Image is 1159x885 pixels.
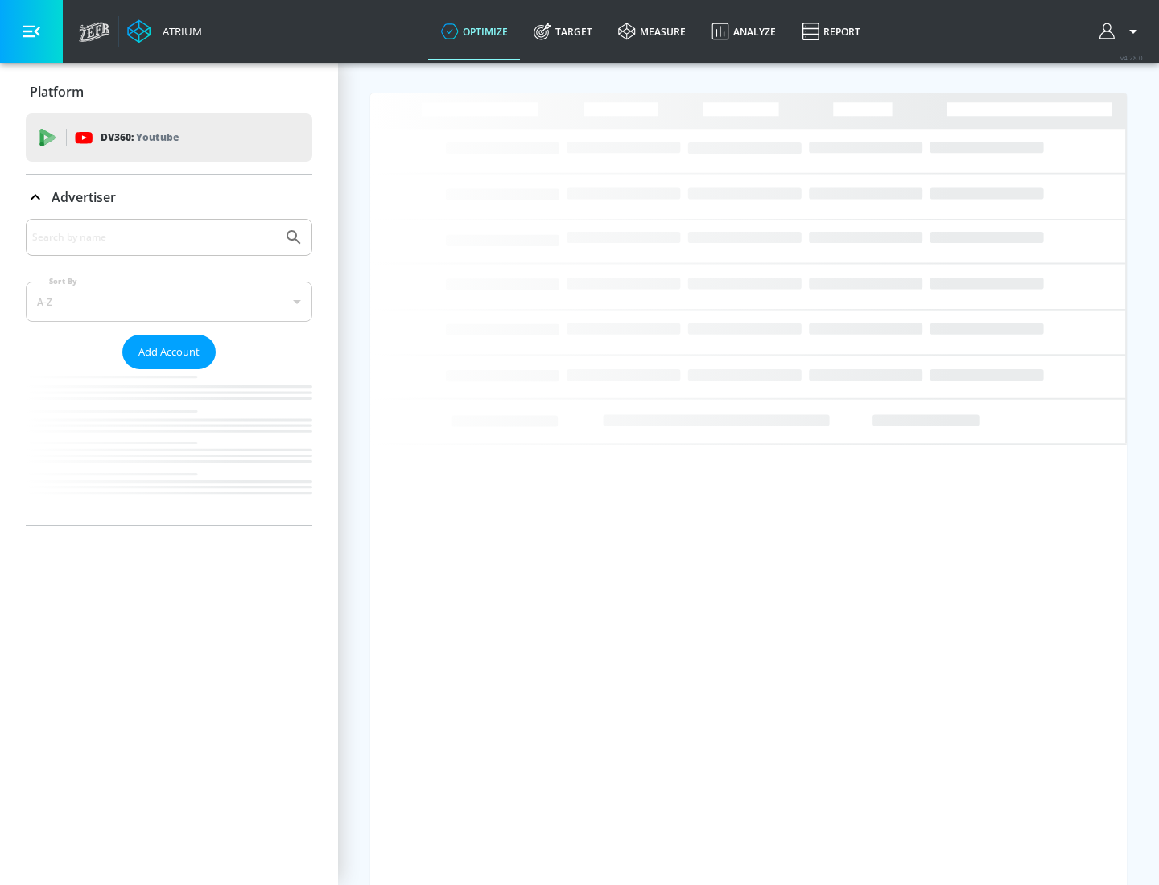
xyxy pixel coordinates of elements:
[46,276,80,286] label: Sort By
[26,113,312,162] div: DV360: Youtube
[699,2,789,60] a: Analyze
[136,129,179,146] p: Youtube
[138,343,200,361] span: Add Account
[122,335,216,369] button: Add Account
[521,2,605,60] a: Target
[26,69,312,114] div: Platform
[26,175,312,220] div: Advertiser
[32,227,276,248] input: Search by name
[26,219,312,525] div: Advertiser
[428,2,521,60] a: optimize
[26,369,312,525] nav: list of Advertiser
[127,19,202,43] a: Atrium
[101,129,179,146] p: DV360:
[605,2,699,60] a: measure
[26,282,312,322] div: A-Z
[30,83,84,101] p: Platform
[52,188,116,206] p: Advertiser
[789,2,873,60] a: Report
[156,24,202,39] div: Atrium
[1120,53,1143,62] span: v 4.28.0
